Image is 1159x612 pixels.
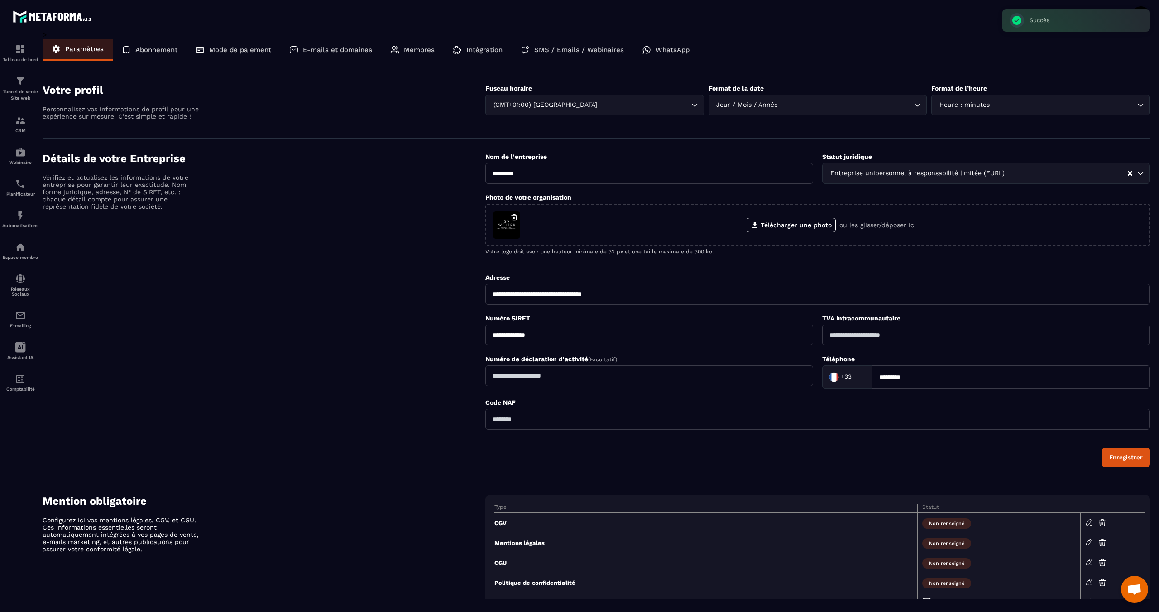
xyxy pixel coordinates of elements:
a: automationsautomationsEspace membre [2,235,38,267]
td: Politique de confidentialité [494,573,917,593]
p: Paramètres [65,45,104,53]
a: social-networksocial-networkRéseaux Sociaux [2,267,38,303]
label: Statut juridique [822,153,872,160]
label: Format de la date [709,85,764,92]
p: E-mails et domaines [303,46,372,54]
img: accountant [15,373,26,384]
a: formationformationTableau de bord [2,37,38,69]
div: Search for option [822,365,872,389]
label: Format de l’heure [931,85,987,92]
span: Non renseigné [922,538,971,549]
span: +33 [841,373,852,382]
a: emailemailE-mailing [2,303,38,335]
p: Personnalisez vos informations de profil pour une expérience sur mesure. C'est simple et rapide ! [43,105,201,120]
img: instagram-w.03fc5997.svg [922,598,931,607]
p: Réseaux Sociaux [2,287,38,296]
input: Search for option [853,370,862,384]
span: Entreprise unipersonnel à responsabilité limitée (EURL) [828,168,1006,178]
p: E-mailing [2,323,38,328]
img: formation [15,44,26,55]
label: Fuseau horaire [485,85,532,92]
label: Téléphone [822,355,855,363]
td: Mentions légales [494,533,917,553]
span: Non renseigné [922,518,971,529]
label: Nom de l'entreprise [485,153,547,160]
p: Membres [404,46,435,54]
td: CGV [494,513,917,533]
p: Abonnement [135,46,177,54]
p: Comptabilité [2,387,38,392]
div: Search for option [709,95,927,115]
p: Tunnel de vente Site web [2,89,38,101]
img: formation [15,115,26,126]
p: Tableau de bord [2,57,38,62]
span: Heure : minutes [937,100,991,110]
p: CRM [2,128,38,133]
p: Vérifiez et actualisez les informations de votre entreprise pour garantir leur exactitude. Nom, f... [43,174,201,210]
div: Enregistrer [1109,454,1143,461]
p: Intégration [466,46,503,54]
label: Photo de votre organisation [485,194,571,201]
input: Search for option [991,100,1135,110]
p: WhatsApp [656,46,690,54]
a: Assistant IA [2,335,38,367]
input: Search for option [780,100,912,110]
label: Numéro SIRET [485,315,530,322]
button: Enregistrer [1102,448,1150,467]
img: automations [15,147,26,158]
div: Search for option [931,95,1150,115]
input: Search for option [1006,168,1127,178]
p: Configurez ici vos mentions légales, CGV, et CGU. Ces informations essentielles seront automatiqu... [43,516,201,553]
div: Search for option [485,95,704,115]
img: automations [15,210,26,221]
label: Numéro de déclaration d'activité [485,355,617,363]
img: automations [15,242,26,253]
button: Clear Selected [1128,170,1132,177]
a: formationformationTunnel de vente Site web [2,69,38,108]
label: Code NAF [485,399,516,406]
span: (GMT+01:00) [GEOGRAPHIC_DATA] [491,100,599,110]
p: ou les glisser/déposer ici [839,221,916,229]
a: formationformationCRM [2,108,38,140]
p: Votre logo doit avoir une hauteur minimale de 32 px et une taille maximale de 300 ko. [485,249,1150,255]
img: email [15,310,26,321]
th: Statut [918,504,1080,513]
th: Type [494,504,917,513]
img: Country Flag [825,368,843,386]
span: (Facultatif) [588,356,617,363]
div: Ouvrir le chat [1121,576,1148,603]
label: Télécharger une photo [747,218,836,232]
p: Planificateur [2,191,38,196]
img: scheduler [15,178,26,189]
img: logo [13,8,94,25]
a: automationsautomationsWebinaire [2,140,38,172]
h4: Mention obligatoire [43,495,485,507]
img: social-network [15,273,26,284]
img: formation [15,76,26,86]
span: Non renseigné [922,558,971,569]
h4: Votre profil [43,84,485,96]
p: Assistant IA [2,355,38,360]
span: Non renseigné [922,578,971,588]
p: Automatisations [2,223,38,228]
p: Espace membre [2,255,38,260]
label: TVA Intracommunautaire [822,315,900,322]
td: CGU [494,553,917,573]
input: Search for option [599,100,689,110]
div: Search for option [822,163,1150,184]
p: SMS / Emails / Webinaires [534,46,624,54]
h4: Détails de votre Entreprise [43,152,485,165]
span: Jour / Mois / Année [714,100,780,110]
a: automationsautomationsAutomatisations [2,203,38,235]
a: accountantaccountantComptabilité [2,367,38,398]
label: Adresse [485,274,510,281]
a: schedulerschedulerPlanificateur [2,172,38,203]
p: Webinaire [2,160,38,165]
p: Mode de paiement [209,46,271,54]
